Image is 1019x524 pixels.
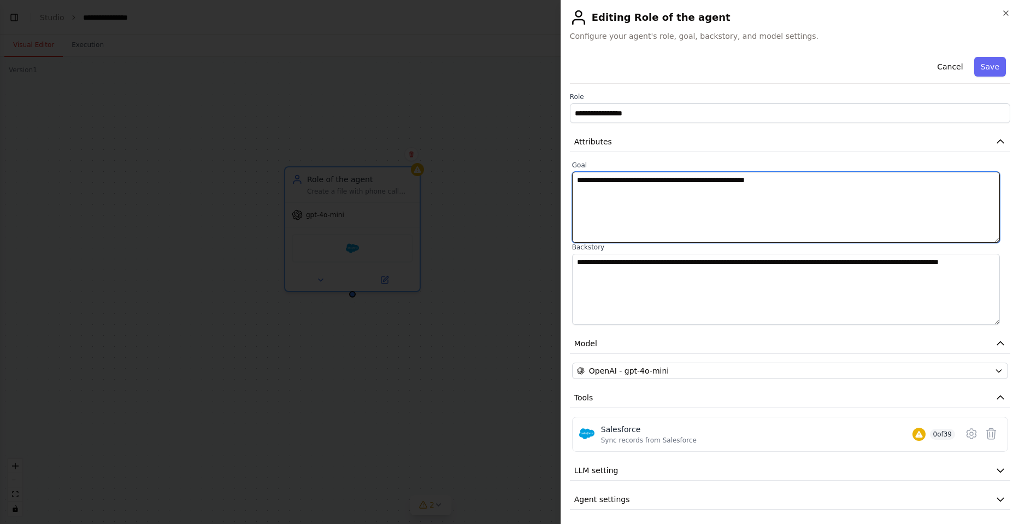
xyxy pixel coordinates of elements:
button: OpenAI - gpt-4o-mini [572,363,1008,379]
button: Cancel [930,57,969,77]
h2: Editing Role of the agent [570,9,1010,26]
div: Sync records from Salesforce [601,436,697,445]
span: Agent settings [574,494,630,505]
span: Attributes [574,136,612,147]
span: LLM setting [574,465,619,476]
button: Tools [570,388,1010,408]
button: Delete tool [981,424,1001,444]
label: Role [570,92,1010,101]
span: 0 of 39 [930,429,956,440]
span: Model [574,338,597,349]
span: Tools [574,392,593,403]
label: Goal [572,161,1008,170]
button: Model [570,334,1010,354]
label: Backstory [572,243,1008,252]
button: Save [974,57,1006,77]
img: Salesforce [579,426,594,441]
button: Configure tool [962,424,981,444]
button: Attributes [570,132,1010,152]
span: Configure your agent's role, goal, backstory, and model settings. [570,31,1010,42]
button: Agent settings [570,490,1010,510]
button: LLM setting [570,461,1010,481]
div: Salesforce [601,424,697,435]
span: OpenAI - gpt-4o-mini [589,365,669,376]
